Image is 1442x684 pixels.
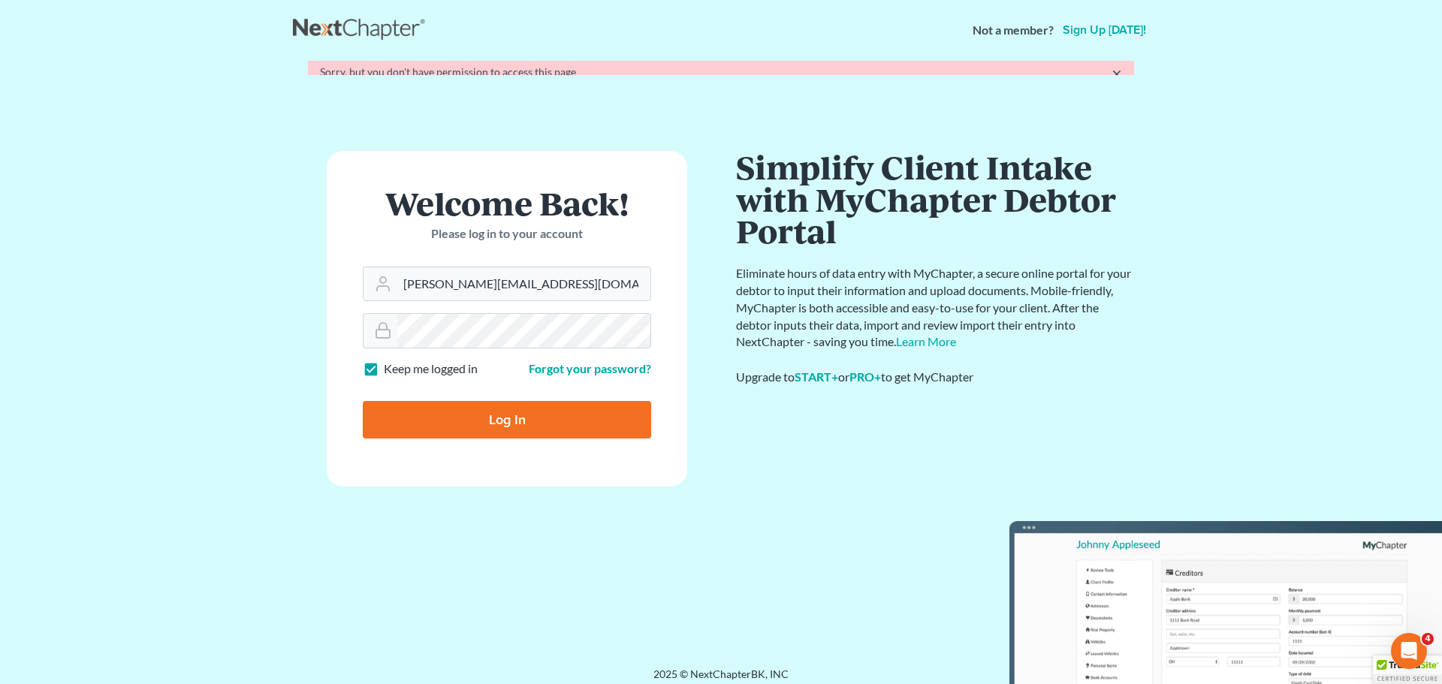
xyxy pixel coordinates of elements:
[736,265,1134,351] p: Eliminate hours of data entry with MyChapter, a secure online portal for your debtor to input the...
[736,369,1134,387] div: Upgrade to or to get MyChapter
[384,360,478,378] label: Keep me logged in
[397,267,650,300] input: Email Address
[1060,24,1149,36] a: Sign up [DATE]!
[973,22,1054,39] strong: Not a member?
[363,187,651,219] h1: Welcome Back!
[529,361,651,375] a: Forgot your password?
[363,225,651,243] p: Please log in to your account
[363,401,651,438] input: Log In
[1373,655,1442,684] div: TrustedSite Certified
[1391,633,1427,669] iframe: Intercom live chat
[795,370,838,384] a: START+
[896,335,956,349] a: Learn More
[1112,65,1122,83] a: ×
[849,370,881,384] a: PRO+
[736,151,1134,247] h1: Simplify Client Intake with MyChapter Debtor Portal
[320,65,1122,80] div: Sorry, but you don't have permission to access this page
[1422,633,1434,645] span: 4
